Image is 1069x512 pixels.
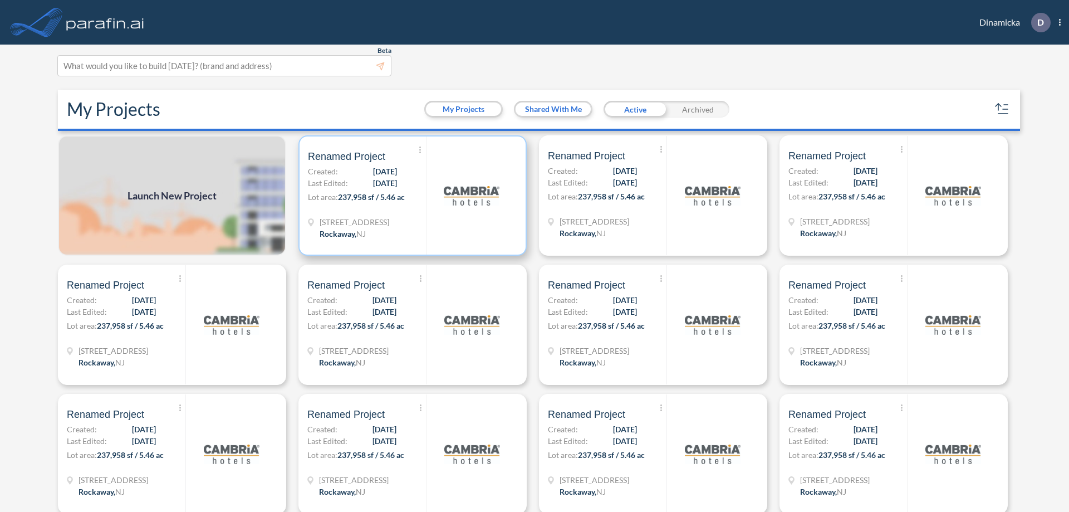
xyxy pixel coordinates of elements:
[963,13,1061,32] div: Dinamicka
[560,358,596,367] span: Rockaway ,
[613,294,637,306] span: [DATE]
[132,435,156,447] span: [DATE]
[578,192,645,201] span: 237,958 sf / 5.46 ac
[67,450,97,460] span: Lot area:
[67,408,144,421] span: Renamed Project
[596,358,606,367] span: NJ
[613,423,637,435] span: [DATE]
[613,165,637,177] span: [DATE]
[548,408,625,421] span: Renamed Project
[854,294,877,306] span: [DATE]
[67,99,160,120] h2: My Projects
[115,358,125,367] span: NJ
[854,435,877,447] span: [DATE]
[204,297,259,353] img: logo
[97,321,164,330] span: 237,958 sf / 5.46 ac
[800,487,837,496] span: Rockaway ,
[307,279,385,292] span: Renamed Project
[560,228,596,238] span: Rockaway ,
[67,306,107,318] span: Last Edited:
[548,165,578,177] span: Created:
[319,487,356,496] span: Rockaway ,
[516,103,591,116] button: Shared With Me
[67,435,107,447] span: Last Edited:
[788,165,818,177] span: Created:
[800,228,837,238] span: Rockaway ,
[548,192,578,201] span: Lot area:
[613,306,637,318] span: [DATE]
[132,423,156,435] span: [DATE]
[67,423,97,435] span: Created:
[578,321,645,330] span: 237,958 sf / 5.46 ac
[307,423,337,435] span: Created:
[64,11,146,33] img: logo
[356,358,365,367] span: NJ
[319,486,365,498] div: Rockaway, NJ
[800,474,870,486] span: 321 Mt Hope Ave
[613,435,637,447] span: [DATE]
[307,450,337,460] span: Lot area:
[373,177,397,189] span: [DATE]
[319,474,389,486] span: 321 Mt Hope Ave
[788,450,818,460] span: Lot area:
[925,297,981,353] img: logo
[79,486,125,498] div: Rockaway, NJ
[204,426,259,482] img: logo
[307,294,337,306] span: Created:
[79,357,125,368] div: Rockaway, NJ
[788,423,818,435] span: Created:
[79,487,115,496] span: Rockaway ,
[788,192,818,201] span: Lot area:
[788,321,818,330] span: Lot area:
[1037,17,1044,27] p: D
[788,149,866,163] span: Renamed Project
[444,297,500,353] img: logo
[132,294,156,306] span: [DATE]
[560,487,596,496] span: Rockaway ,
[788,306,828,318] span: Last Edited:
[308,165,338,177] span: Created:
[854,423,877,435] span: [DATE]
[993,100,1011,118] button: sort
[560,216,629,227] span: 321 Mt Hope Ave
[837,487,846,496] span: NJ
[925,426,981,482] img: logo
[548,423,578,435] span: Created:
[666,101,729,118] div: Archived
[560,474,629,486] span: 321 Mt Hope Ave
[308,150,385,163] span: Renamed Project
[307,408,385,421] span: Renamed Project
[560,227,606,239] div: Rockaway, NJ
[307,321,337,330] span: Lot area:
[800,486,846,498] div: Rockaway, NJ
[319,357,365,368] div: Rockaway, NJ
[128,188,217,203] span: Launch New Project
[79,474,148,486] span: 321 Mt Hope Ave
[58,135,286,256] a: Launch New Project
[79,358,115,367] span: Rockaway ,
[372,306,396,318] span: [DATE]
[560,357,606,368] div: Rockaway, NJ
[854,165,877,177] span: [DATE]
[356,487,365,496] span: NJ
[818,321,885,330] span: 237,958 sf / 5.46 ac
[548,306,588,318] span: Last Edited:
[426,103,501,116] button: My Projects
[800,227,846,239] div: Rockaway, NJ
[613,177,637,188] span: [DATE]
[578,450,645,460] span: 237,958 sf / 5.46 ac
[372,423,396,435] span: [DATE]
[788,177,828,188] span: Last Edited:
[818,192,885,201] span: 237,958 sf / 5.46 ac
[308,192,338,202] span: Lot area:
[307,435,347,447] span: Last Edited:
[837,358,846,367] span: NJ
[319,345,389,357] span: 321 Mt Hope Ave
[320,229,356,238] span: Rockaway ,
[377,46,391,55] span: Beta
[837,228,846,238] span: NJ
[548,177,588,188] span: Last Edited:
[319,358,356,367] span: Rockaway ,
[356,229,366,238] span: NJ
[548,435,588,447] span: Last Edited:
